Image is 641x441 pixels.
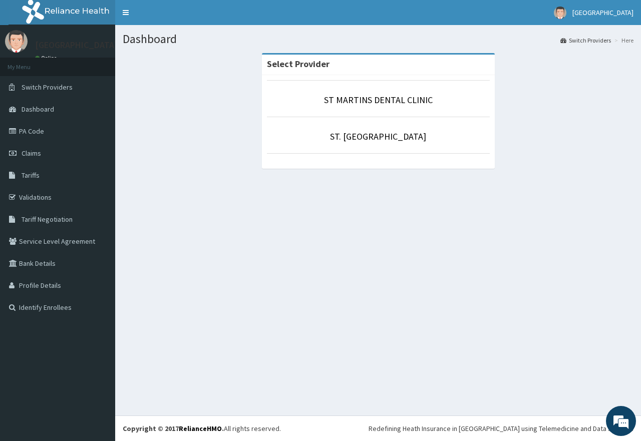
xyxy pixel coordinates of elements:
[22,105,54,114] span: Dashboard
[369,423,633,433] div: Redefining Heath Insurance in [GEOGRAPHIC_DATA] using Telemedicine and Data Science!
[123,424,224,433] strong: Copyright © 2017 .
[5,30,28,53] img: User Image
[35,41,118,50] p: [GEOGRAPHIC_DATA]
[22,171,40,180] span: Tariffs
[179,424,222,433] a: RelianceHMO
[35,55,59,62] a: Online
[22,215,73,224] span: Tariff Negotiation
[324,94,433,106] a: ST MARTINS DENTAL CLINIC
[267,58,330,70] strong: Select Provider
[22,83,73,92] span: Switch Providers
[22,149,41,158] span: Claims
[560,36,611,45] a: Switch Providers
[330,131,426,142] a: ST. [GEOGRAPHIC_DATA]
[612,36,633,45] li: Here
[572,8,633,17] span: [GEOGRAPHIC_DATA]
[554,7,566,19] img: User Image
[115,415,641,441] footer: All rights reserved.
[123,33,633,46] h1: Dashboard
